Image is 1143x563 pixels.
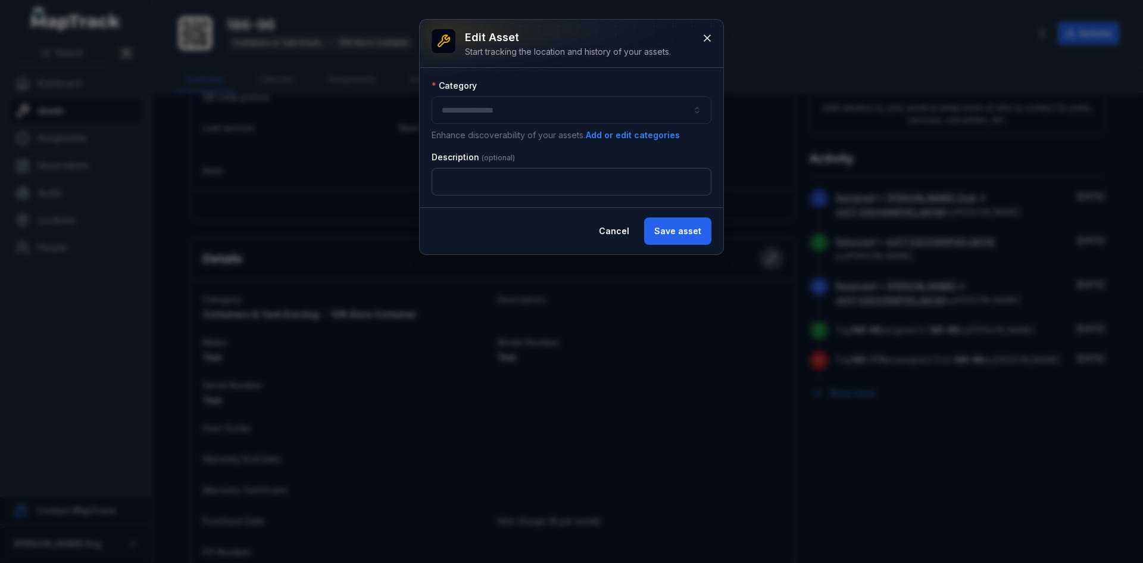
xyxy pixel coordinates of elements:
[432,129,711,142] p: Enhance discoverability of your assets.
[589,217,639,245] button: Cancel
[465,46,671,58] div: Start tracking the location and history of your assets.
[432,151,515,163] label: Description
[644,217,711,245] button: Save asset
[585,129,680,142] button: Add or edit categories
[432,80,477,92] label: Category
[465,29,671,46] h3: Edit asset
